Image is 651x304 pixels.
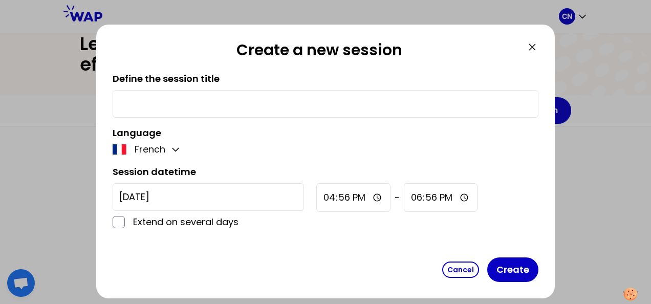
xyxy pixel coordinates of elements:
p: Extend on several days [133,215,304,229]
h2: Create a new session [113,41,526,63]
label: Session datetime [113,165,196,178]
button: Create [487,257,538,282]
label: Language [113,126,161,139]
button: Cancel [442,262,479,278]
label: Define the session title [113,72,220,85]
p: French [135,142,165,157]
span: - [395,190,400,205]
input: YYYY-M-D [113,183,304,211]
